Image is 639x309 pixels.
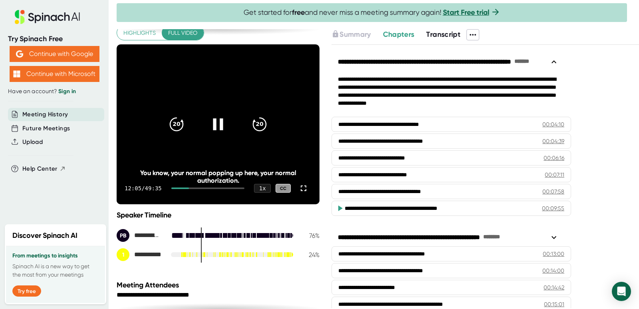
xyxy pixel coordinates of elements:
[117,229,165,242] div: Perry Brill
[117,248,129,261] div: 1
[22,164,66,173] button: Help Center
[22,110,68,119] button: Meeting History
[426,30,460,39] span: Transcript
[117,281,321,289] div: Meeting Attendees
[12,285,41,297] button: Try free
[543,250,564,258] div: 00:13:00
[276,184,291,193] div: CC
[58,88,76,95] a: Sign in
[10,66,99,82] button: Continue with Microsoft
[426,29,460,40] button: Transcript
[300,232,319,239] div: 76 %
[12,262,99,279] p: Spinach AI is a new way to get the most from your meetings
[12,253,99,259] h3: From meetings to insights
[22,164,58,173] span: Help Center
[117,229,129,242] div: PB
[10,46,99,62] button: Continue with Google
[137,169,300,184] div: You know, your normal popping up here, your normal authorization.
[168,28,197,38] span: Full video
[123,28,156,38] span: Highlights
[292,8,305,17] b: free
[8,34,101,44] div: Try Spinach Free
[545,171,564,179] div: 00:07:11
[542,137,564,145] div: 00:04:39
[383,30,415,39] span: Chapters
[544,154,564,162] div: 00:06:16
[542,187,564,195] div: 00:07:58
[125,185,162,191] div: 12:05 / 49:35
[162,26,204,40] button: Full video
[117,248,165,261] div: 18045194214
[339,30,371,39] span: Summary
[12,230,77,241] h2: Discover Spinach AI
[443,8,489,17] a: Start Free trial
[542,267,564,275] div: 00:14:00
[331,29,371,40] button: Summary
[117,26,162,40] button: Highlights
[254,184,271,193] div: 1 x
[8,88,101,95] div: Have an account?
[542,120,564,128] div: 00:04:10
[542,204,564,212] div: 00:09:55
[244,8,500,17] span: Get started for and never miss a meeting summary again!
[16,50,23,58] img: Aehbyd4JwY73AAAAAElFTkSuQmCC
[22,138,43,147] button: Upload
[22,124,70,133] button: Future Meetings
[544,283,564,291] div: 00:14:42
[300,251,319,259] div: 24 %
[544,300,564,308] div: 00:15:01
[383,29,415,40] button: Chapters
[117,211,319,219] div: Speaker Timeline
[612,282,631,301] div: Open Intercom Messenger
